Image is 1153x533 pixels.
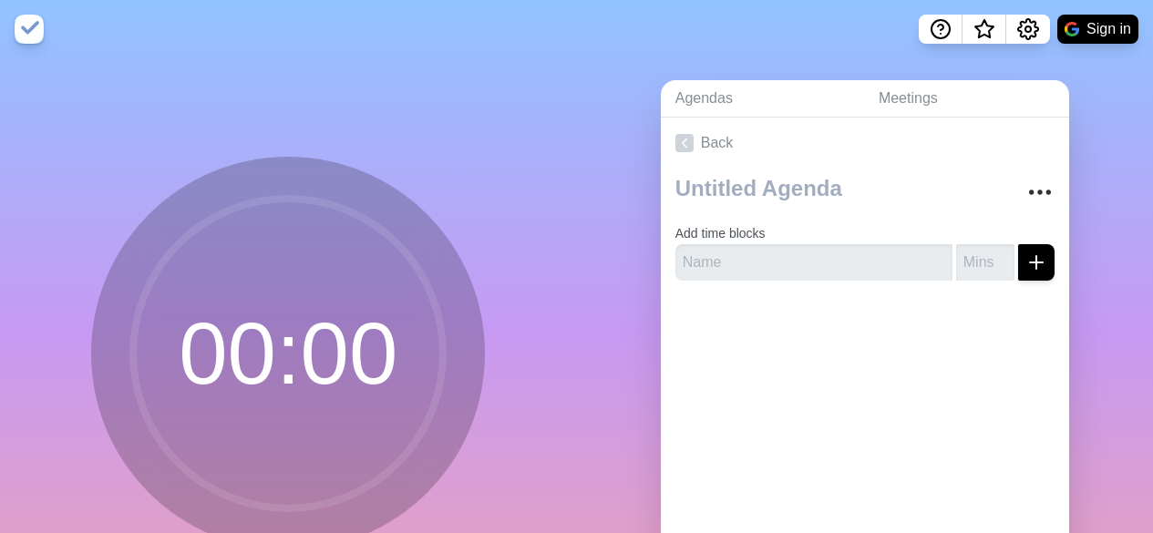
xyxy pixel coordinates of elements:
[1006,15,1050,44] button: Settings
[1065,22,1079,36] img: google logo
[1057,15,1138,44] button: Sign in
[661,118,1069,169] a: Back
[675,244,952,281] input: Name
[661,80,864,118] a: Agendas
[675,226,766,241] label: Add time blocks
[864,80,1069,118] a: Meetings
[963,15,1006,44] button: What’s new
[919,15,963,44] button: Help
[1022,174,1058,210] button: More
[15,15,44,44] img: timeblocks logo
[956,244,1014,281] input: Mins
